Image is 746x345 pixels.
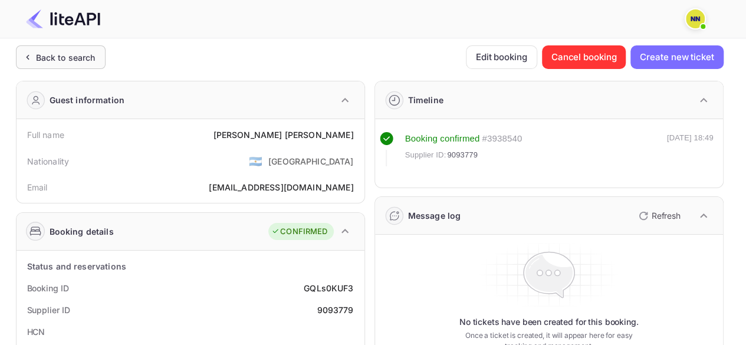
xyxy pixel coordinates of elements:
[447,149,478,161] span: 9093779
[632,206,685,225] button: Refresh
[317,304,353,316] div: 9093779
[405,132,480,146] div: Booking confirmed
[408,94,443,106] div: Timeline
[27,304,70,316] div: Supplier ID
[304,282,353,294] div: GQLs0KUF3
[249,150,262,172] span: United States
[27,326,45,338] div: HCN
[213,129,353,141] div: [PERSON_NAME] [PERSON_NAME]
[50,94,125,106] div: Guest information
[27,282,69,294] div: Booking ID
[50,225,114,238] div: Booking details
[482,132,522,146] div: # 3938540
[268,155,354,167] div: [GEOGRAPHIC_DATA]
[542,45,626,69] button: Cancel booking
[27,181,48,193] div: Email
[271,226,327,238] div: CONFIRMED
[652,209,681,222] p: Refresh
[27,155,70,167] div: Nationality
[36,51,96,64] div: Back to search
[630,45,723,69] button: Create new ticket
[209,181,353,193] div: [EMAIL_ADDRESS][DOMAIN_NAME]
[405,149,446,161] span: Supplier ID:
[686,9,705,28] img: N/A N/A
[466,45,537,69] button: Edit booking
[26,9,100,28] img: LiteAPI Logo
[667,132,714,166] div: [DATE] 18:49
[27,129,64,141] div: Full name
[27,260,126,272] div: Status and reservations
[408,209,461,222] div: Message log
[459,316,639,328] p: No tickets have been created for this booking.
